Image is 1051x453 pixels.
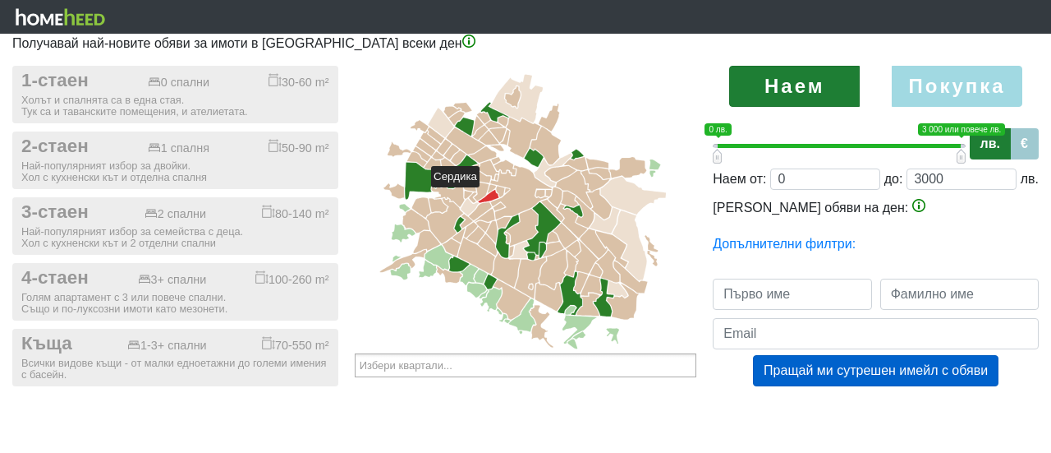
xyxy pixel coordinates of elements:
[892,66,1022,107] label: Покупка
[884,169,903,189] div: до:
[268,73,329,90] div: 30-60 m²
[880,279,1039,310] input: Фамилно име
[12,34,1039,53] p: Получавай най-новите обяви за имоти в [GEOGRAPHIC_DATA] всеки ден
[713,318,1039,349] input: Email
[21,292,329,315] div: Голям апартамент с 3 или повече спални. Също и по-луксозни имоти като мезонети.
[268,139,329,155] div: 50-90 m²
[729,66,860,107] label: Наем
[918,123,1005,136] span: 3 000 или повече лв.
[262,205,329,221] div: 80-140 m²
[912,199,925,212] img: info-3.png
[12,329,338,386] button: Къща 1-3+ спални 70-550 m² Всички видове къщи - от малки едноетажни до големи имения с басейн.
[21,226,329,249] div: Най-популярният избор за семейства с деца. Хол с кухненски кът и 2 отделни спални
[148,76,209,90] div: 0 спални
[21,201,89,224] span: 3-стаен
[21,70,89,92] span: 1-стаен
[704,123,731,136] span: 0 лв.
[713,237,856,251] a: Допълнителни филтри:
[21,136,89,158] span: 2-стаен
[713,198,1039,218] div: [PERSON_NAME] обяви на ден:
[21,267,89,289] span: 4-стаен
[713,169,766,189] div: Наем от:
[12,66,338,123] button: 1-стаен 0 спални 30-60 m² Холът и спалнята са в една стая.Тук са и таванските помещения, и ателие...
[12,263,338,321] button: 4-стаен 3+ спални 100-260 m² Голям апартамент с 3 или повече спални.Също и по-луксозни имоти като...
[145,207,206,221] div: 2 спални
[138,273,207,287] div: 3+ спални
[262,336,329,353] div: 70-550 m²
[462,35,475,48] img: info-3.png
[21,333,72,355] span: Къща
[21,95,329,118] div: Холът и спалнята са в една стая. Тук са и таванските помещения, и ателиетата.
[970,128,1011,159] label: лв.
[12,132,338,189] button: 2-стаен 1 спалня 50-90 m² Най-популярният избор за двойки.Хол с кухненски кът и отделна спалня
[21,358,329,381] div: Всички видове къщи - от малки едноетажни до големи имения с басейн.
[148,141,209,155] div: 1 спалня
[1010,128,1039,159] label: €
[255,270,329,287] div: 100-260 m²
[127,339,207,353] div: 1-3+ спални
[12,197,338,255] button: 3-стаен 2 спални 80-140 m² Най-популярният избор за семейства с деца.Хол с кухненски кът и 2 отде...
[21,160,329,183] div: Най-популярният избор за двойки. Хол с кухненски кът и отделна спалня
[753,355,998,386] button: Пращай ми сутрешен имейл с обяви
[1021,169,1039,189] div: лв.
[713,279,871,310] input: Първо име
